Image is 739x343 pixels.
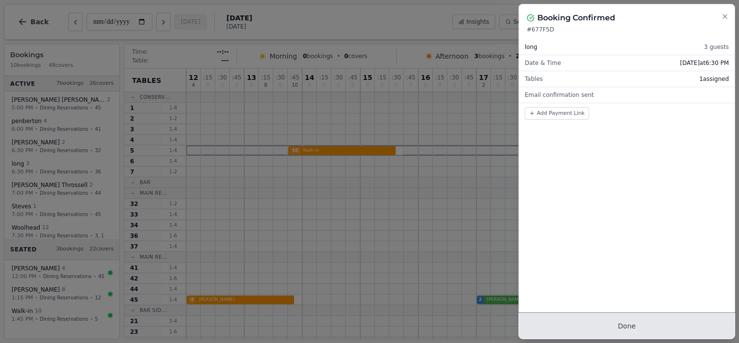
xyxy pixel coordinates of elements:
p: # 677F5D [527,26,727,33]
div: Email confirmation sent [519,87,735,103]
button: Add Payment Link [525,107,589,120]
button: Done [519,313,735,339]
span: 3 guests [704,43,729,51]
span: [DATE] at 6:30 PM [680,59,729,67]
h2: Booking Confirmed [537,12,615,24]
span: Tables [525,75,543,83]
span: Date & Time [525,59,561,67]
span: 1 assigned [699,75,729,83]
span: long [525,43,537,51]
